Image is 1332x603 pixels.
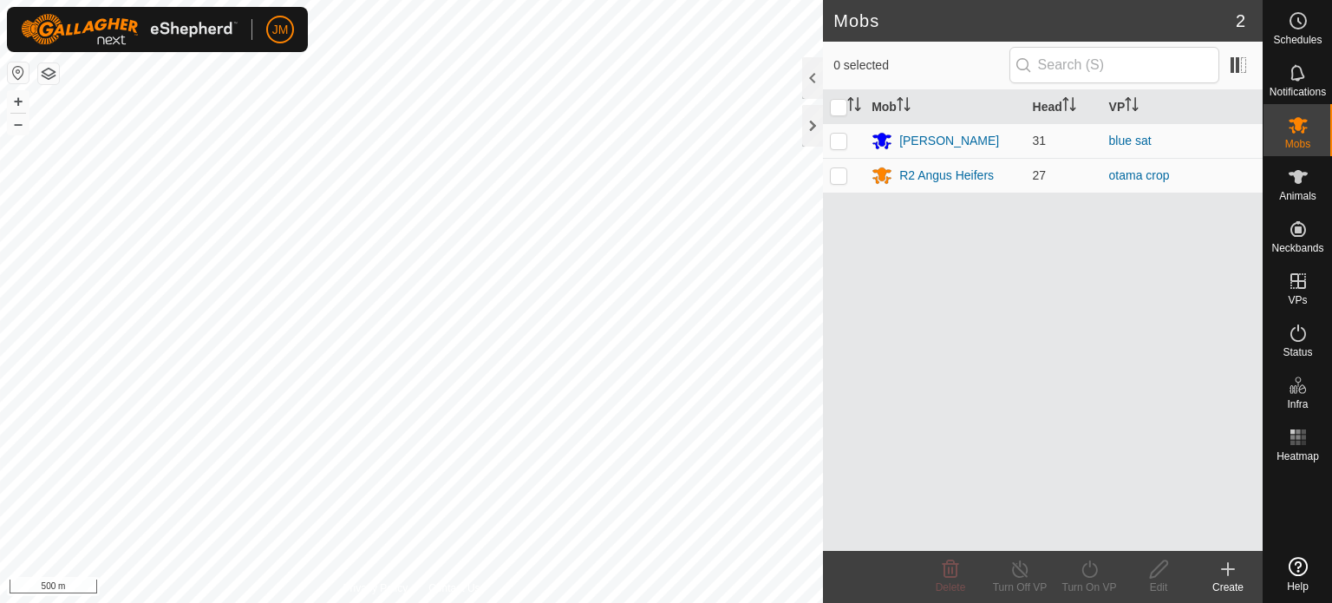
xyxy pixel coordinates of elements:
button: – [8,114,29,134]
button: + [8,91,29,112]
a: blue sat [1109,134,1152,147]
span: 0 selected [833,56,1009,75]
div: Create [1193,580,1263,595]
th: VP [1102,90,1263,124]
span: Neckbands [1271,243,1323,253]
span: VPs [1288,295,1307,305]
h2: Mobs [833,10,1236,31]
span: 31 [1033,134,1047,147]
span: 2 [1236,8,1245,34]
p-sorticon: Activate to sort [1062,100,1076,114]
span: Status [1283,347,1312,357]
a: otama crop [1109,168,1170,182]
div: [PERSON_NAME] [899,132,999,150]
span: Mobs [1285,139,1310,149]
button: Map Layers [38,63,59,84]
a: Privacy Policy [343,580,408,596]
th: Head [1026,90,1102,124]
button: Reset Map [8,62,29,83]
span: Infra [1287,399,1308,410]
span: Notifications [1270,87,1326,97]
div: R2 Angus Heifers [899,167,994,185]
span: 27 [1033,168,1047,182]
div: Turn Off VP [985,580,1054,595]
span: Help [1287,581,1309,592]
p-sorticon: Activate to sort [1125,100,1139,114]
p-sorticon: Activate to sort [847,100,861,114]
span: Heatmap [1276,451,1319,462]
a: Help [1263,550,1332,599]
a: Contact Us [428,580,480,596]
span: Delete [936,581,966,593]
span: Animals [1279,191,1316,201]
div: Turn On VP [1054,580,1124,595]
th: Mob [865,90,1025,124]
span: JM [272,21,289,39]
div: Edit [1124,580,1193,595]
img: Gallagher Logo [21,14,238,45]
p-sorticon: Activate to sort [897,100,911,114]
span: Schedules [1273,35,1322,45]
input: Search (S) [1009,47,1219,83]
